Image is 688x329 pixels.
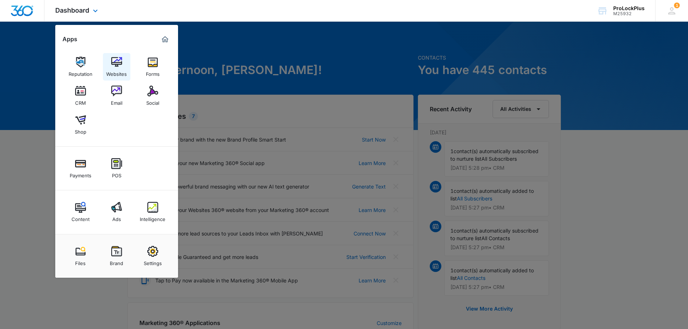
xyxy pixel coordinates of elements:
[67,111,94,138] a: Shop
[103,53,130,81] a: Websites
[70,169,91,178] div: Payments
[674,3,680,8] span: 1
[139,53,166,81] a: Forms
[139,242,166,270] a: Settings
[106,68,127,77] div: Websites
[674,3,680,8] div: notifications count
[144,257,162,266] div: Settings
[146,68,160,77] div: Forms
[67,82,94,109] a: CRM
[103,82,130,109] a: Email
[67,198,94,226] a: Content
[67,155,94,182] a: Payments
[67,242,94,270] a: Files
[140,213,165,222] div: Intelligence
[72,213,90,222] div: Content
[75,125,86,135] div: Shop
[62,36,77,43] h2: Apps
[67,53,94,81] a: Reputation
[75,96,86,106] div: CRM
[55,7,89,14] span: Dashboard
[69,68,92,77] div: Reputation
[146,96,159,106] div: Social
[103,242,130,270] a: Brand
[103,198,130,226] a: Ads
[103,155,130,182] a: POS
[159,34,171,45] a: Marketing 360® Dashboard
[139,82,166,109] a: Social
[112,213,121,222] div: Ads
[139,198,166,226] a: Intelligence
[75,257,86,266] div: Files
[613,5,645,11] div: account name
[112,169,121,178] div: POS
[110,257,123,266] div: Brand
[111,96,122,106] div: Email
[613,11,645,16] div: account id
